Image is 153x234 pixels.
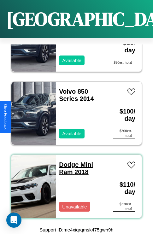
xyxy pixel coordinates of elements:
p: Available [62,129,81,138]
a: Volvo 850 Series 2014 [59,88,94,102]
a: Dodge Mini Ram 2018 [59,161,93,175]
div: Open Intercom Messenger [6,213,21,228]
h3: $ 30 / day [113,33,135,60]
div: Give Feedback [3,104,8,130]
div: $ 90 est. total [113,60,135,65]
h3: $ 110 / day [113,175,135,202]
div: $ 300 est. total [113,129,135,138]
p: Support ID: me4xiqrqmsk475gwh9h [39,225,113,234]
p: Available [62,56,81,65]
p: Unavailable [62,202,87,211]
div: $ 330 est. total [113,202,135,212]
h3: $ 100 / day [113,102,135,129]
